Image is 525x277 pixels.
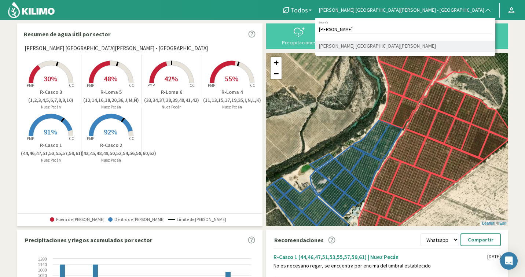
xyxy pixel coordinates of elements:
tspan: PMP [87,83,94,88]
div: R-Casco 1 (44,46,47,51,53,55,57,59,61) | Nuez Pecán [273,254,487,261]
p: Nuez Pecán [202,104,262,110]
span: Todos [290,6,308,14]
span: 92% [104,127,117,136]
p: R-Casco 1 (44,46,47,51,53,55,57,59,61) [21,141,81,157]
span: 30% [44,74,57,83]
span: 91% [44,127,57,136]
button: [PERSON_NAME] [GEOGRAPHIC_DATA][PERSON_NAME] - [GEOGRAPHIC_DATA] [315,2,495,18]
span: 48% [104,74,117,83]
p: Nuez Pecán [21,157,81,163]
p: Compartir [468,236,493,244]
span: [PERSON_NAME] [GEOGRAPHIC_DATA][PERSON_NAME] - [GEOGRAPHIC_DATA] [319,7,484,14]
li: [PERSON_NAME] [GEOGRAPHIC_DATA][PERSON_NAME] [315,41,495,52]
button: Precipitaciones [270,26,328,45]
p: R-Loma 6 (33,34,37,38,39,40,41,42) [142,88,202,104]
div: Precipitaciones [272,40,326,45]
p: R-Casco 2 (43,45,48,49,50,52,54,56,58,60,62) [81,141,142,157]
a: Zoom in [271,57,282,68]
text: 1080 [38,268,47,272]
span: Límite de [PERSON_NAME] [168,217,226,222]
div: No es necesario regar, se encuentra por encima del umbral establecido [273,263,487,269]
span: [PERSON_NAME] [GEOGRAPHIC_DATA][PERSON_NAME] - [GEOGRAPHIC_DATA] [25,44,208,53]
p: Resumen de agua útil por sector [24,30,110,38]
div: | © [480,220,508,226]
button: Compartir [460,233,501,246]
tspan: PMP [147,83,155,88]
span: Fuera de [PERSON_NAME] [50,217,104,222]
tspan: PMP [87,136,94,141]
tspan: PMP [208,83,215,88]
img: Kilimo [7,1,55,19]
a: Esri [499,221,506,225]
p: R-Loma 5 (12,14,16,18,20,36,J,M,Ñ) [81,88,142,104]
tspan: PMP [27,136,34,141]
p: Nuez Pecán [21,104,81,110]
div: [DATE] [487,254,501,260]
div: Open Intercom Messenger [500,252,518,270]
a: Leaflet [482,221,494,225]
a: Zoom out [271,68,282,79]
tspan: CC [250,83,255,88]
span: Dentro de [PERSON_NAME] [108,217,165,222]
tspan: CC [69,83,74,88]
span: 55% [225,74,238,83]
p: Precipitaciones y riegos acumulados por sector [25,236,152,244]
p: Nuez Pecán [142,104,202,110]
p: R-Loma 4 (11,13,15,17,19,35,I,N,L,K) [202,88,262,104]
text: 1200 [38,257,47,261]
tspan: PMP [27,83,34,88]
tspan: CC [69,136,74,141]
tspan: CC [190,83,195,88]
p: Nuez Pecán [81,104,142,110]
p: Nuez Pecán [81,157,142,163]
p: R-Casco 3 (1,2,3,4,5,6,7,8,9,10) [21,88,81,104]
text: 1140 [38,262,47,267]
p: Recomendaciones [274,236,324,244]
tspan: CC [129,136,135,141]
span: 42% [164,74,178,83]
tspan: CC [129,83,135,88]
